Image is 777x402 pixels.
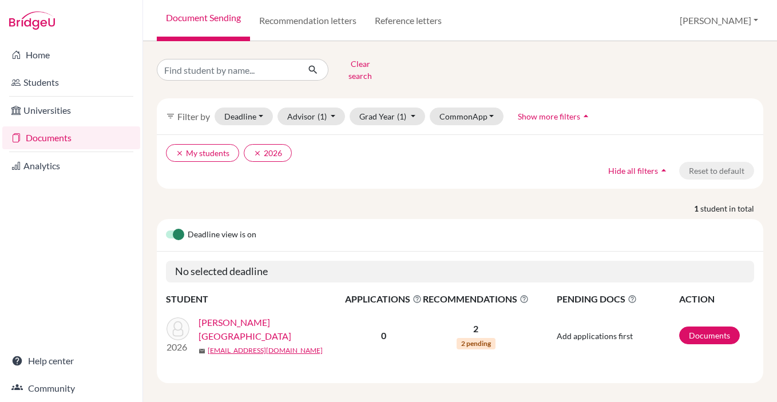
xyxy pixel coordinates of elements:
[694,202,700,214] strong: 1
[2,154,140,177] a: Analytics
[9,11,55,30] img: Bridge-U
[2,377,140,400] a: Community
[166,292,344,307] th: STUDENT
[557,331,633,341] span: Add applications first
[508,108,601,125] button: Show more filtersarrow_drop_up
[350,108,425,125] button: Grad Year(1)
[557,292,678,306] span: PENDING DOCS
[328,55,392,85] button: Clear search
[2,126,140,149] a: Documents
[199,316,352,343] a: [PERSON_NAME][GEOGRAPHIC_DATA]
[166,317,189,340] img: Yasin, Talia
[423,322,529,336] p: 2
[157,59,299,81] input: Find student by name...
[598,162,679,180] button: Hide all filtersarrow_drop_up
[253,149,261,157] i: clear
[430,108,504,125] button: CommonApp
[580,110,592,122] i: arrow_drop_up
[397,112,406,121] span: (1)
[679,162,754,180] button: Reset to default
[318,112,327,121] span: (1)
[215,108,273,125] button: Deadline
[176,149,184,157] i: clear
[2,43,140,66] a: Home
[2,99,140,122] a: Universities
[658,165,669,176] i: arrow_drop_up
[608,166,658,176] span: Hide all filters
[381,330,386,341] b: 0
[166,144,239,162] button: clearMy students
[277,108,346,125] button: Advisor(1)
[188,228,256,242] span: Deadline view is on
[177,111,210,122] span: Filter by
[166,112,175,121] i: filter_list
[518,112,580,121] span: Show more filters
[675,10,763,31] button: [PERSON_NAME]
[423,292,529,306] span: RECOMMENDATIONS
[679,292,754,307] th: ACTION
[199,348,205,355] span: mail
[2,71,140,94] a: Students
[679,327,740,344] a: Documents
[700,202,763,214] span: student in total
[2,349,140,372] a: Help center
[345,292,422,306] span: APPLICATIONS
[244,144,292,162] button: clear2026
[166,340,189,354] p: 2026
[166,261,754,282] h5: No selected deadline
[208,345,323,356] a: [EMAIL_ADDRESS][DOMAIN_NAME]
[457,338,495,349] span: 2 pending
